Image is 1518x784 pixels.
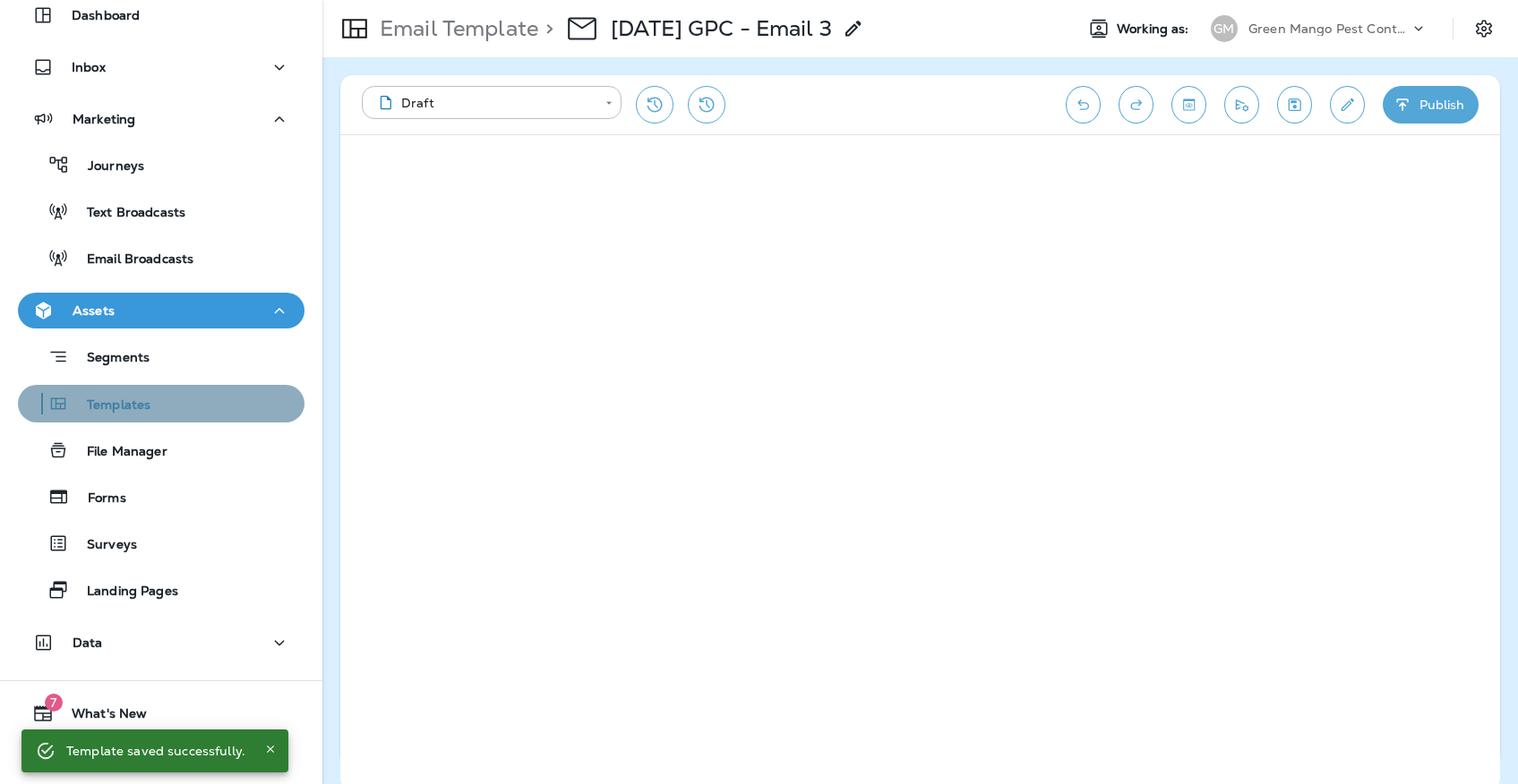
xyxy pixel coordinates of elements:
[69,251,193,268] p: Email Broadcasts
[18,524,304,562] button: Surveys
[260,738,281,760] button: Close
[73,635,103,650] p: Data
[69,444,167,461] p: File Manager
[69,584,178,601] p: Landing Pages
[18,49,304,85] button: Inbox
[73,112,135,126] p: Marketing
[70,490,126,507] p: Forms
[538,15,553,42] p: >
[18,146,304,183] button: Journeys
[611,15,832,42] p: [DATE] GPC - Email 3
[1277,86,1312,124] button: Save
[18,337,304,376] button: Segments
[1330,86,1365,124] button: Edit details
[66,735,245,767] div: Template saved successfully.
[72,8,140,22] p: Dashboard
[18,625,304,660] button: Data
[1171,86,1206,124] button: Toggle preview
[1066,86,1101,124] button: Undo
[1248,21,1410,36] p: Green Mango Pest Control
[611,15,832,42] div: September '25 GPC - Email 3
[688,86,725,124] button: View Changelog
[69,350,150,368] p: Segments
[18,738,304,774] button: Support
[374,94,593,112] div: Draft
[1119,86,1154,124] button: Redo
[1383,86,1479,124] button: Publish
[73,303,115,318] p: Assets
[1117,21,1193,37] span: Working as:
[18,293,304,328] button: Assets
[18,385,304,422] button: Templates
[1224,86,1259,124] button: Send test email
[18,239,304,277] button: Email Broadcasts
[18,431,304,469] button: File Manager
[18,192,304,230] button: Text Broadcasts
[1468,13,1500,45] button: Settings
[45,694,63,712] span: 7
[69,537,137,554] p: Surveys
[18,695,304,731] button: 7What's New
[18,101,304,137] button: Marketing
[72,60,106,74] p: Inbox
[1211,15,1238,42] div: GM
[69,397,150,414] p: Templates
[54,706,147,728] span: What's New
[18,478,304,516] button: Forms
[373,15,538,42] p: Email Template
[69,205,185,222] p: Text Broadcasts
[18,571,304,609] button: Landing Pages
[636,86,673,124] button: Restore from previous version
[70,158,144,175] p: Journeys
